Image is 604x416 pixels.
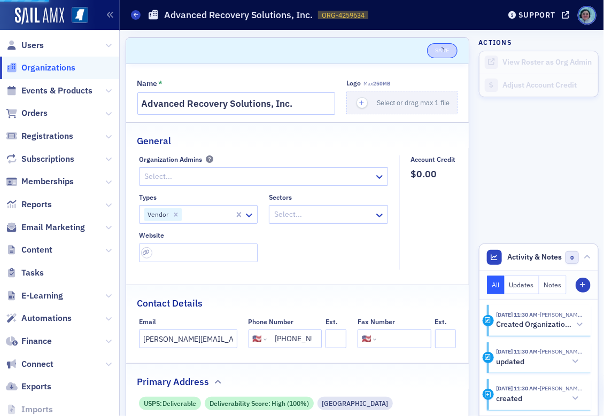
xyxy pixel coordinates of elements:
div: Ext. [326,318,338,326]
a: Reports [6,199,52,210]
h5: updated [497,357,525,367]
h2: General [137,134,172,148]
div: 🇺🇸 [362,333,371,344]
span: Finance [21,335,52,347]
h2: Primary Address [137,375,210,389]
span: Max [363,80,390,87]
span: 0 [566,251,579,264]
div: Phone Number [249,318,294,326]
span: $0.00 [411,167,456,181]
button: Select or drag max 1 file [346,91,458,114]
a: Tasks [6,267,44,279]
img: SailAMX [72,7,88,23]
div: Support [518,10,555,20]
span: ORG-4259634 [322,11,365,20]
span: Orders [21,107,48,119]
a: E-Learning [6,290,63,302]
a: Connect [6,358,53,370]
a: Imports [6,404,53,415]
div: Deliverability Score: High (100%) [205,397,313,410]
span: Exports [21,381,51,393]
a: Memberships [6,176,74,187]
h5: Created Organization: Advanced Recovery Solutions, Inc. [497,320,573,329]
span: Rachel Shirley [538,311,583,318]
div: Types [139,193,157,201]
div: Fax Number [358,318,395,326]
button: Notes [539,276,567,294]
div: Vendor [144,208,170,221]
span: Deliverability Score : [210,398,272,408]
a: Adjust Account Credit [479,74,598,97]
span: Memberships [21,176,74,187]
button: created [497,393,583,404]
a: Subscriptions [6,153,74,165]
div: Organization Admins [139,155,202,163]
span: Select or drag max 1 file [377,98,450,107]
h2: Contact Details [137,296,203,310]
button: Updates [505,276,539,294]
span: E-Learning [21,290,63,302]
div: Ext. [435,318,447,326]
span: Activity & Notes [507,252,562,263]
button: Created Organization: Advanced Recovery Solutions, Inc. [497,319,583,331]
h1: Advanced Recovery Solutions, Inc. [164,9,313,21]
span: Rachel Shirley [538,384,583,392]
div: Sectors [269,193,292,201]
span: 250MB [373,80,390,87]
a: Events & Products [6,85,92,97]
button: updated [497,356,583,367]
div: 🇺🇸 [253,333,262,344]
time: 9/3/2025 11:30 AM [497,384,538,392]
div: Account Credit [411,155,456,163]
button: Save [427,43,458,58]
h4: Actions [479,37,512,47]
span: Users [21,40,44,51]
span: Registrations [21,130,73,142]
time: 9/3/2025 11:30 AM [497,311,538,318]
a: Email Marketing [6,222,85,233]
div: Website [139,231,164,239]
div: Remove Vendor [170,208,182,221]
a: Exports [6,381,51,393]
time: 9/3/2025 11:30 AM [497,348,538,355]
div: Activity [483,315,494,326]
a: Users [6,40,44,51]
a: Registrations [6,130,73,142]
div: Email [139,318,156,326]
div: Logo [346,79,361,87]
div: USPS: Deliverable [139,397,201,410]
span: Automations [21,312,72,324]
div: Name [137,79,158,89]
a: View Homepage [64,7,88,25]
a: Organizations [6,62,75,74]
span: Tasks [21,267,44,279]
span: Profile [578,6,597,25]
span: Events & Products [21,85,92,97]
div: Adjust Account Credit [502,81,592,90]
a: Automations [6,312,72,324]
a: Orders [6,107,48,119]
span: Email Marketing [21,222,85,233]
span: Rachel Shirley [538,348,583,355]
span: Subscriptions [21,153,74,165]
div: Creation [483,389,494,400]
span: Organizations [21,62,75,74]
span: Connect [21,358,53,370]
span: Content [21,244,52,256]
a: Finance [6,335,52,347]
img: SailAMX [15,7,64,25]
span: Imports [21,404,53,415]
div: Commercial Street [318,397,393,410]
abbr: This field is required [158,79,162,89]
button: All [487,276,505,294]
a: Content [6,244,52,256]
div: Update [483,352,494,363]
span: USPS : [144,398,163,408]
span: Reports [21,199,52,210]
h5: created [497,394,523,404]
